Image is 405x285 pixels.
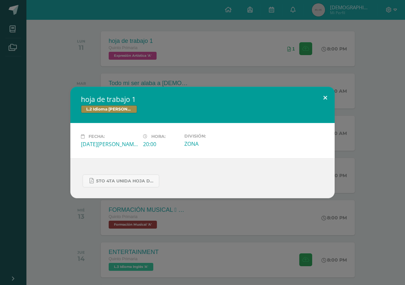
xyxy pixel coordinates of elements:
[83,174,159,187] a: 5to 4ta unida hoja de trabajo kaqchikel.pdf
[184,140,241,147] div: ZONA
[96,178,156,184] span: 5to 4ta unida hoja de trabajo kaqchikel.pdf
[81,95,324,104] h2: hoja de trabajo 1
[81,141,138,148] div: [DATE][PERSON_NAME]
[316,87,335,109] button: Close (Esc)
[184,134,241,139] label: División:
[89,134,105,139] span: Fecha:
[81,105,137,113] span: L.2 Idioma [PERSON_NAME]
[143,141,179,148] div: 20:00
[151,134,166,139] span: Hora:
